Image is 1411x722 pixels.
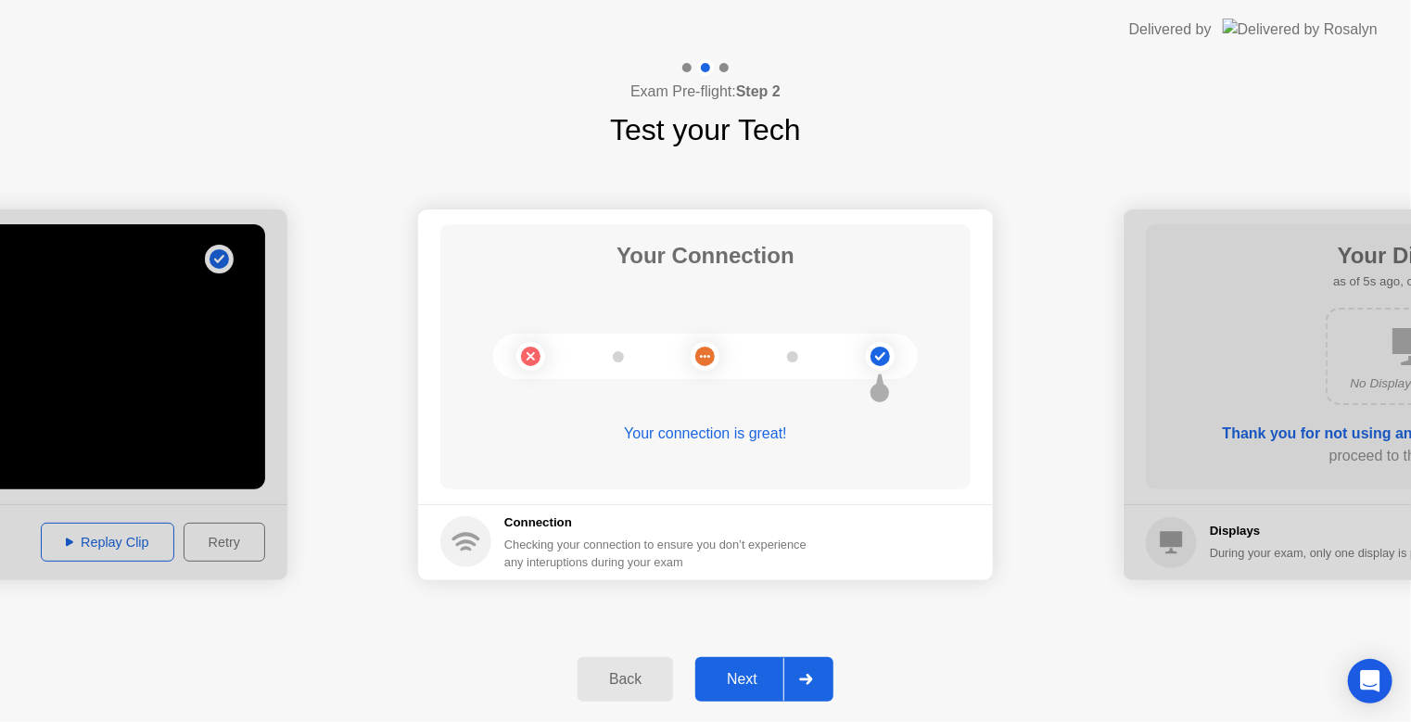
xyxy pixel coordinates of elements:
[504,513,818,532] h5: Connection
[504,536,818,571] div: Checking your connection to ensure you don’t experience any interuptions during your exam
[617,239,794,272] h1: Your Connection
[1223,19,1378,40] img: Delivered by Rosalyn
[1129,19,1212,41] div: Delivered by
[610,108,801,152] h1: Test your Tech
[583,671,667,688] div: Back
[736,83,781,99] b: Step 2
[630,81,781,103] h4: Exam Pre-flight:
[701,671,783,688] div: Next
[440,423,971,445] div: Your connection is great!
[1348,659,1392,703] div: Open Intercom Messenger
[695,657,833,702] button: Next
[578,657,673,702] button: Back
